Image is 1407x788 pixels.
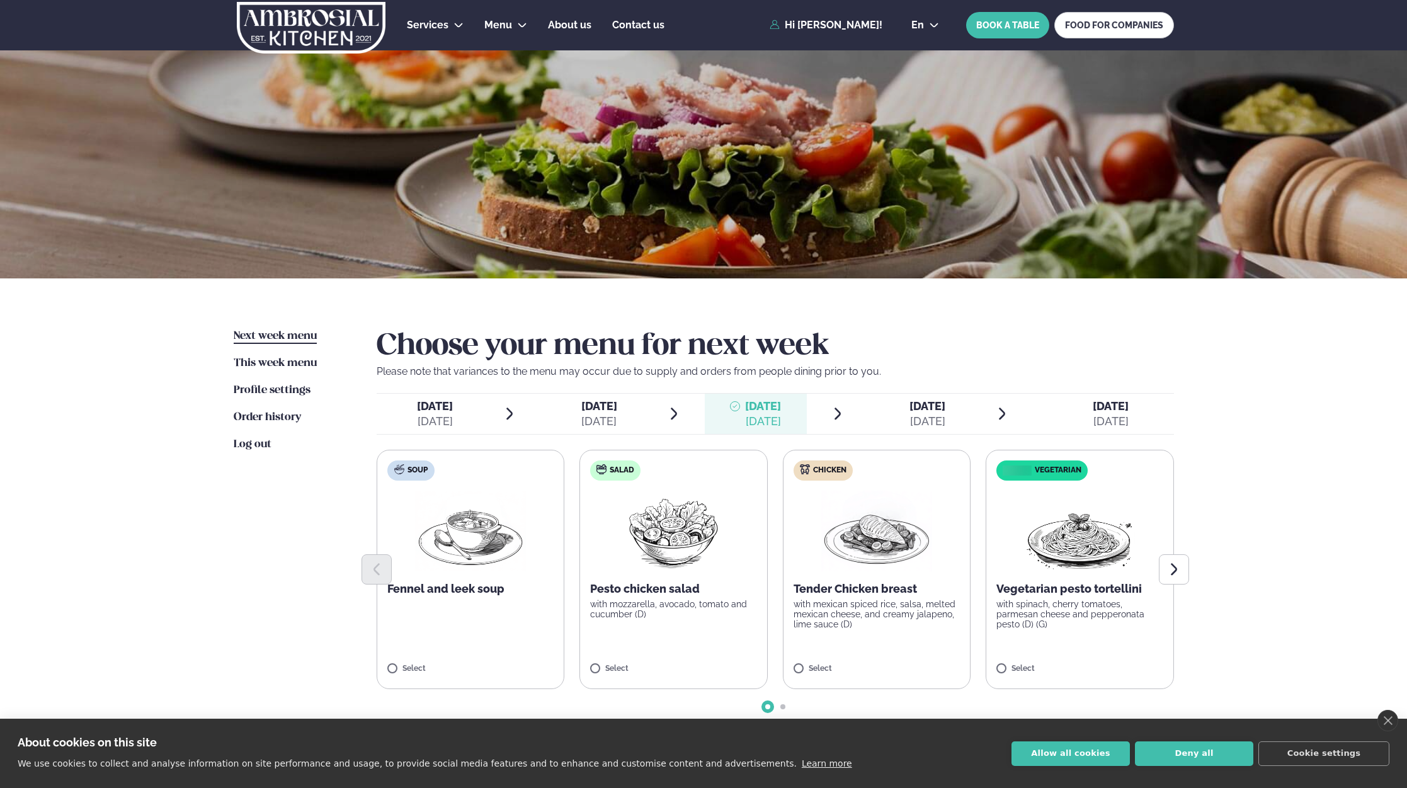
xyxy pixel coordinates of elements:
[407,19,448,31] span: Services
[909,414,945,429] div: [DATE]
[581,414,617,429] div: [DATE]
[234,410,301,425] a: Order history
[234,439,271,450] span: Log out
[794,599,960,629] p: with mexican spiced rice, salsa, melted mexican cheese, and creamy jalapeno, lime sauce (D)
[417,399,453,413] span: [DATE]
[590,581,757,597] p: Pesto chicken salad
[581,399,617,413] span: [DATE]
[234,385,310,396] span: Profile settings
[1135,741,1253,766] button: Deny all
[377,364,1174,379] p: Please note that variances to the menu may occur due to supply and orders from people dining prio...
[911,20,924,30] span: en
[610,465,634,476] span: Salad
[484,19,512,31] span: Menu
[794,581,960,597] p: Tender Chicken breast
[901,20,949,30] button: en
[234,437,271,452] a: Log out
[770,20,882,31] a: Hi [PERSON_NAME]!
[407,18,448,33] a: Services
[234,383,310,398] a: Profile settings
[362,554,392,585] button: Previous slide
[800,464,810,474] img: chicken.svg
[234,356,317,371] a: This week menu
[377,329,1174,364] h2: Choose your menu for next week
[821,491,932,571] img: Chicken-breast.png
[18,758,797,768] p: We use cookies to collect and analyse information on site performance and usage, to provide socia...
[234,329,317,344] a: Next week menu
[618,491,729,571] img: Salad.png
[1024,491,1135,571] img: Spagetti.png
[484,18,512,33] a: Menu
[548,19,591,31] span: About us
[1000,465,1034,477] img: icon
[234,331,317,341] span: Next week menu
[996,581,1163,597] p: Vegetarian pesto tortellini
[1035,465,1081,476] span: Vegetarian
[387,581,554,597] p: Fennel and leek soup
[394,464,404,474] img: soup.svg
[1258,741,1389,766] button: Cookie settings
[745,399,781,413] span: [DATE]
[909,399,945,413] span: [DATE]
[1377,710,1398,731] a: close
[1093,414,1129,429] div: [DATE]
[407,465,428,476] span: Soup
[813,465,846,476] span: Chicken
[966,12,1049,38] button: BOOK A TABLE
[234,412,301,423] span: Order history
[548,18,591,33] a: About us
[780,704,785,709] span: Go to slide 2
[612,19,664,31] span: Contact us
[1093,399,1129,413] span: [DATE]
[612,18,664,33] a: Contact us
[590,599,757,619] p: with mozzarella, avocado, tomato and cucumber (D)
[996,599,1163,629] p: with spinach, cherry tomatoes, parmesan cheese and pepperonata pesto (D) (G)
[417,414,453,429] div: [DATE]
[802,758,852,768] a: Learn more
[415,491,526,571] img: Soup.png
[18,736,157,749] strong: About cookies on this site
[765,704,770,709] span: Go to slide 1
[1011,741,1130,766] button: Allow all cookies
[1159,554,1189,585] button: Next slide
[1054,12,1174,38] a: FOOD FOR COMPANIES
[234,358,317,368] span: This week menu
[236,2,387,54] img: logo
[596,464,607,474] img: salad.svg
[745,414,781,429] div: [DATE]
